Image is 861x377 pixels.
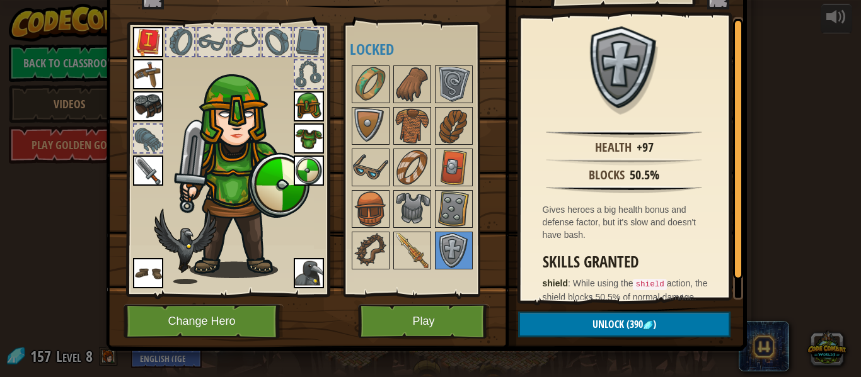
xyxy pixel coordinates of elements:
img: gem.png [643,320,653,330]
img: portrait.png [436,108,471,143]
img: portrait.png [294,123,324,154]
img: portrait.png [133,155,163,186]
button: Change Hero [124,304,284,339]
div: Health [595,138,632,157]
img: portrait.png [353,233,388,268]
img: portrait.png [133,91,163,121]
div: Blocks [589,166,625,184]
img: portrait.png [395,191,430,227]
div: Gives heroes a big health bonus and defense factor, but it's slow and doesn't have bash. [543,203,712,241]
span: While using the action, the shield blocks 50.5% of normal damage. [543,278,708,302]
strong: shield [543,278,568,288]
img: female.png [174,47,309,278]
img: portrait.png [353,108,388,143]
img: portrait.png [133,59,163,89]
img: portrait.png [395,150,430,185]
img: hr.png [546,158,702,166]
img: portrait.png [436,233,471,268]
img: portrait.png [395,67,430,102]
img: portrait.png [436,191,471,227]
img: portrait.png [353,191,388,227]
span: Unlock [592,317,624,331]
img: portrait.png [133,258,163,288]
img: portrait.png [294,258,324,288]
img: portrait.png [436,150,471,185]
img: portrait.png [294,155,324,186]
span: (390 [624,317,643,331]
img: portrait.png [583,26,665,108]
img: portrait.png [294,91,324,121]
img: portrait.png [395,233,430,268]
button: Unlock(390) [518,312,731,337]
div: +97 [637,138,654,157]
img: hr.png [546,130,702,138]
img: portrait.png [395,108,430,143]
div: 50.5% [630,166,659,184]
img: portrait.png [353,67,388,102]
img: hr.png [546,186,702,193]
img: portrait.png [353,150,388,185]
img: portrait.png [133,27,163,57]
img: raven-paper-doll.png [154,208,216,284]
h3: Skills Granted [543,254,712,271]
span: : [568,278,573,288]
button: Play [358,304,490,339]
span: ) [653,317,656,331]
code: shield [633,279,666,290]
h4: Locked [350,41,499,57]
img: portrait.png [436,67,471,102]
